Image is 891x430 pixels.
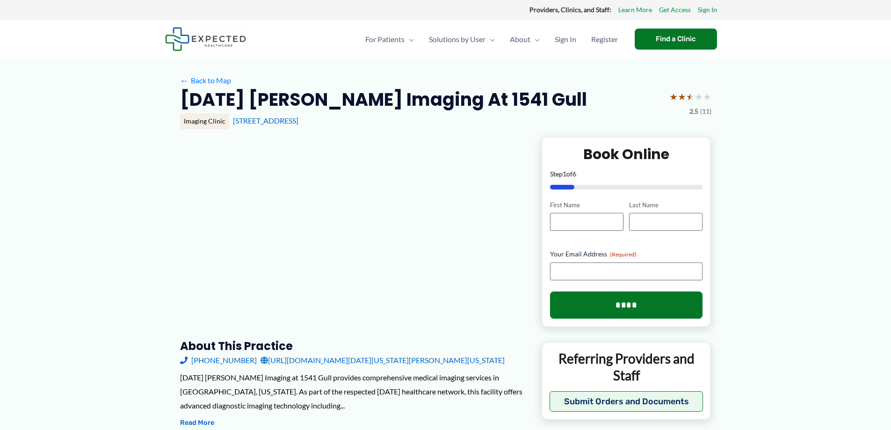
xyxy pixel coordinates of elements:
a: Learn More [618,4,652,16]
a: Sign In [698,4,717,16]
span: 6 [572,170,576,178]
span: Solutions by User [429,23,485,56]
a: Solutions by UserMenu Toggle [421,23,502,56]
span: ★ [686,88,695,105]
a: Get Access [659,4,691,16]
a: Find a Clinic [635,29,717,50]
h3: About this practice [180,339,527,353]
a: [PHONE_NUMBER] [180,353,257,367]
h2: [DATE] [PERSON_NAME] Imaging at 1541 Gull [180,88,587,111]
span: 1 [563,170,566,178]
span: ★ [695,88,703,105]
span: 2.5 [689,105,698,117]
nav: Primary Site Navigation [358,23,625,56]
a: [STREET_ADDRESS] [233,116,298,125]
div: [DATE] [PERSON_NAME] Imaging at 1541 Gull provides comprehensive medical imaging services in [GEO... [180,371,527,412]
a: ←Back to Map [180,73,231,87]
span: Sign In [555,23,576,56]
span: Menu Toggle [485,23,495,56]
span: (Required) [610,251,637,258]
a: AboutMenu Toggle [502,23,547,56]
p: Referring Providers and Staff [550,350,703,384]
span: For Patients [365,23,405,56]
a: [URL][DOMAIN_NAME][DATE][US_STATE][PERSON_NAME][US_STATE] [261,353,505,367]
label: First Name [550,201,623,210]
p: Step of [550,171,703,177]
a: For PatientsMenu Toggle [358,23,421,56]
a: Sign In [547,23,584,56]
strong: Providers, Clinics, and Staff: [529,6,611,14]
span: Register [591,23,618,56]
label: Last Name [629,201,703,210]
span: Menu Toggle [405,23,414,56]
span: About [510,23,530,56]
a: Register [584,23,625,56]
img: Expected Healthcare Logo - side, dark font, small [165,27,246,51]
span: ★ [703,88,711,105]
div: Imaging Clinic [180,113,229,129]
span: ★ [678,88,686,105]
button: Read More [180,417,214,429]
span: Menu Toggle [530,23,540,56]
span: ★ [669,88,678,105]
button: Submit Orders and Documents [550,391,703,412]
h2: Book Online [550,145,703,163]
span: (11) [700,105,711,117]
span: ← [180,76,189,85]
label: Your Email Address [550,249,703,259]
